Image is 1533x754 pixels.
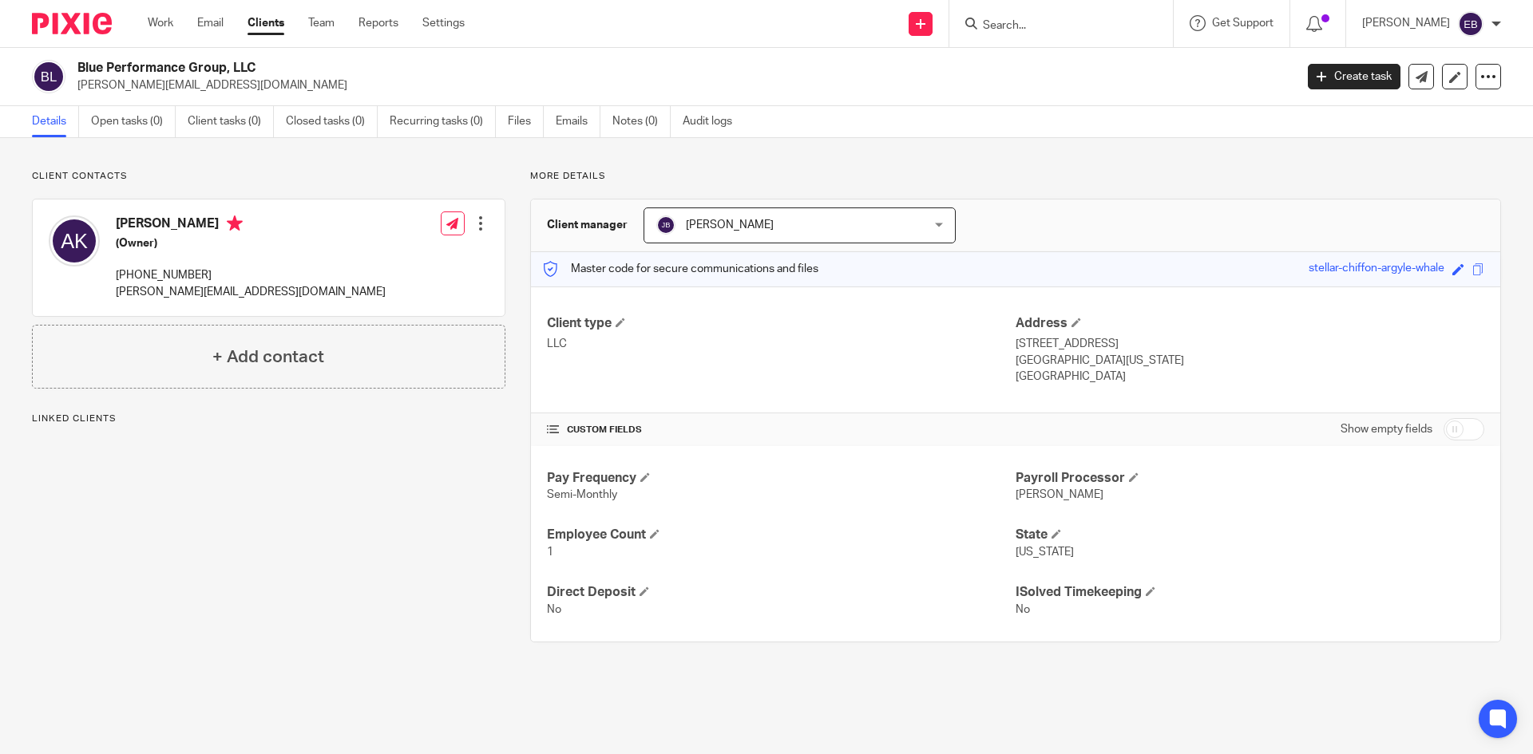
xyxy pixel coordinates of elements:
[116,284,386,300] p: [PERSON_NAME][EMAIL_ADDRESS][DOMAIN_NAME]
[1016,353,1484,369] p: [GEOGRAPHIC_DATA][US_STATE]
[530,170,1501,183] p: More details
[1016,547,1074,558] span: [US_STATE]
[32,13,112,34] img: Pixie
[547,489,617,500] span: Semi-Monthly
[77,77,1284,93] p: [PERSON_NAME][EMAIL_ADDRESS][DOMAIN_NAME]
[547,470,1016,487] h4: Pay Frequency
[227,215,243,231] i: Primary
[1016,336,1484,352] p: [STREET_ADDRESS]
[212,345,324,369] h4: + Add contact
[656,215,675,235] img: svg%3E
[286,106,378,137] a: Closed tasks (0)
[1362,15,1450,31] p: [PERSON_NAME]
[556,106,600,137] a: Emails
[91,106,176,137] a: Open tasks (0)
[547,527,1016,543] h4: Employee Count
[547,424,1016,436] h4: CUSTOM FIELDS
[116,215,386,235] h4: [PERSON_NAME]
[116,235,386,251] h5: (Owner)
[1016,315,1484,332] h4: Address
[32,170,505,183] p: Client contacts
[390,106,496,137] a: Recurring tasks (0)
[32,106,79,137] a: Details
[1016,470,1484,487] h4: Payroll Processor
[612,106,671,137] a: Notes (0)
[1309,260,1444,278] div: stellar-chiffon-argyle-whale
[148,15,173,31] a: Work
[32,60,65,93] img: svg%3E
[248,15,284,31] a: Clients
[547,315,1016,332] h4: Client type
[543,261,818,277] p: Master code for secure communications and files
[508,106,544,137] a: Files
[547,604,561,615] span: No
[308,15,335,31] a: Team
[188,106,274,137] a: Client tasks (0)
[1016,604,1030,615] span: No
[1212,18,1274,29] span: Get Support
[1016,584,1484,601] h4: ISolved Timekeeping
[683,106,744,137] a: Audit logs
[32,413,505,425] p: Linked clients
[1308,64,1400,89] a: Create task
[1458,11,1483,37] img: svg%3E
[1016,369,1484,385] p: [GEOGRAPHIC_DATA]
[422,15,465,31] a: Settings
[547,547,553,558] span: 1
[981,19,1125,34] input: Search
[1341,421,1432,437] label: Show empty fields
[547,217,628,233] h3: Client manager
[1016,527,1484,543] h4: State
[686,219,774,231] span: [PERSON_NAME]
[197,15,224,31] a: Email
[547,336,1016,352] p: LLC
[547,584,1016,601] h4: Direct Deposit
[358,15,398,31] a: Reports
[49,215,100,266] img: svg%3E
[77,60,1043,77] h2: Blue Performance Group, LLC
[116,267,386,283] p: [PHONE_NUMBER]
[1016,489,1103,500] span: [PERSON_NAME]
